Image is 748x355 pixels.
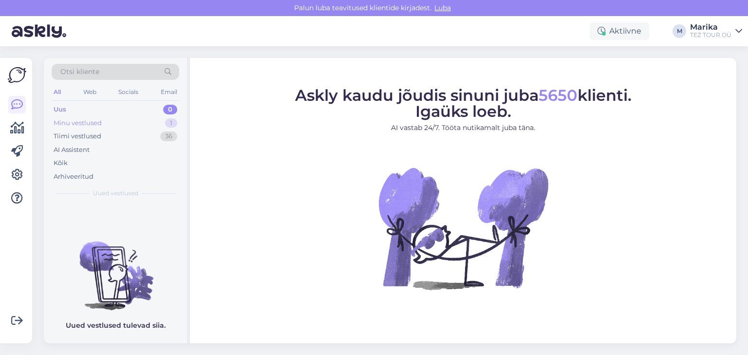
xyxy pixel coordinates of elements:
[116,86,140,98] div: Socials
[163,105,177,114] div: 0
[44,224,187,312] img: No chats
[160,131,177,141] div: 36
[54,172,93,182] div: Arhiveeritud
[295,122,632,132] p: AI vastab 24/7. Tööta nutikamalt juba täna.
[375,140,551,316] img: No Chat active
[165,118,177,128] div: 1
[66,320,166,331] p: Uued vestlused tulevad siia.
[54,131,101,141] div: Tiimi vestlused
[159,86,179,98] div: Email
[60,67,99,77] span: Otsi kliente
[54,118,102,128] div: Minu vestlused
[52,86,63,98] div: All
[431,3,454,12] span: Luba
[81,86,98,98] div: Web
[8,66,26,84] img: Askly Logo
[690,31,731,39] div: TEZ TOUR OÜ
[673,24,686,38] div: M
[54,145,90,155] div: AI Assistent
[54,158,68,168] div: Kõik
[295,85,632,120] span: Askly kaudu jõudis sinuni juba klienti. Igaüks loeb.
[539,85,578,104] span: 5650
[690,23,731,31] div: Marika
[93,189,138,198] span: Uued vestlused
[590,22,649,40] div: Aktiivne
[690,23,742,39] a: MarikaTEZ TOUR OÜ
[54,105,66,114] div: Uus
